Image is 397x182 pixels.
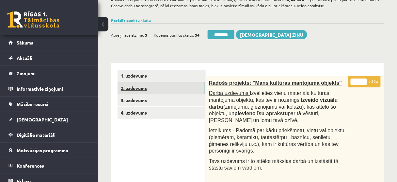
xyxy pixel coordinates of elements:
span: Sākums [17,40,33,45]
span: Izvēlieties vienu materiālā kultūras mantojuma objektu, kas tev ir nozīmīgs. (zīmējumu, gleznojum... [209,90,338,123]
a: Sākums [8,35,90,50]
span: Aprēķinātā atzīme: [111,30,144,40]
span: [DEMOGRAPHIC_DATA] [17,117,68,122]
a: 4. uzdevums [118,107,205,119]
a: Konferences [8,158,90,173]
legend: Informatīvie ziņojumi [17,81,90,96]
span: Tavs uzdevums ir to attēlot mākslas darbā un izstāstīt tā stāstu saviem vārdiem. [209,158,339,171]
a: Digitālie materiāli [8,127,90,142]
span: Darba uzdevums: [209,90,250,96]
a: Parādīt punktu skalu [111,18,151,23]
span: Aktuāli [17,55,32,61]
span: Motivācijas programma [17,147,68,153]
a: Informatīvie ziņojumi [8,81,90,96]
a: [DEMOGRAPHIC_DATA] ziņu [236,30,307,39]
span: 34 [195,30,199,40]
a: Aktuāli [8,50,90,65]
a: 2. uzdevums [118,82,205,94]
span: Radošs projekts: "Mans kultūras mantojuma objekts" [209,80,342,86]
b: Izveido vizuālu darbu [209,97,338,110]
legend: Ziņojumi [17,66,90,81]
b: pievieno īsu aprakstu [234,111,288,116]
span: 3 [145,30,147,40]
a: 3. uzdevums [118,94,205,106]
body: Bagātinātā teksta redaktors, wiswyg-editor-user-answer-47024941624040 [7,7,165,158]
span: Digitālie materiāli [17,132,56,138]
span: Kopējais punktu skaits: [154,30,194,40]
span: Ieteikums - Padomā par kādu priekšmetu, vietu vai objektu (piemēram, keramiku, tautastērpu , bazn... [209,128,344,154]
p: / 50p [348,76,381,87]
a: [DEMOGRAPHIC_DATA] [8,112,90,127]
span: Mācību resursi [17,101,48,107]
a: Motivācijas programma [8,143,90,158]
span: Konferences [17,163,44,169]
a: Mācību resursi [8,97,90,112]
a: Ziņojumi [8,66,90,81]
a: 1. uzdevums [118,70,205,82]
a: Rīgas 1. Tālmācības vidusskola [7,11,59,28]
body: Bagātinātā teksta redaktors, wiswyg-editor-47024972479660-1757862720-36 [7,7,164,13]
